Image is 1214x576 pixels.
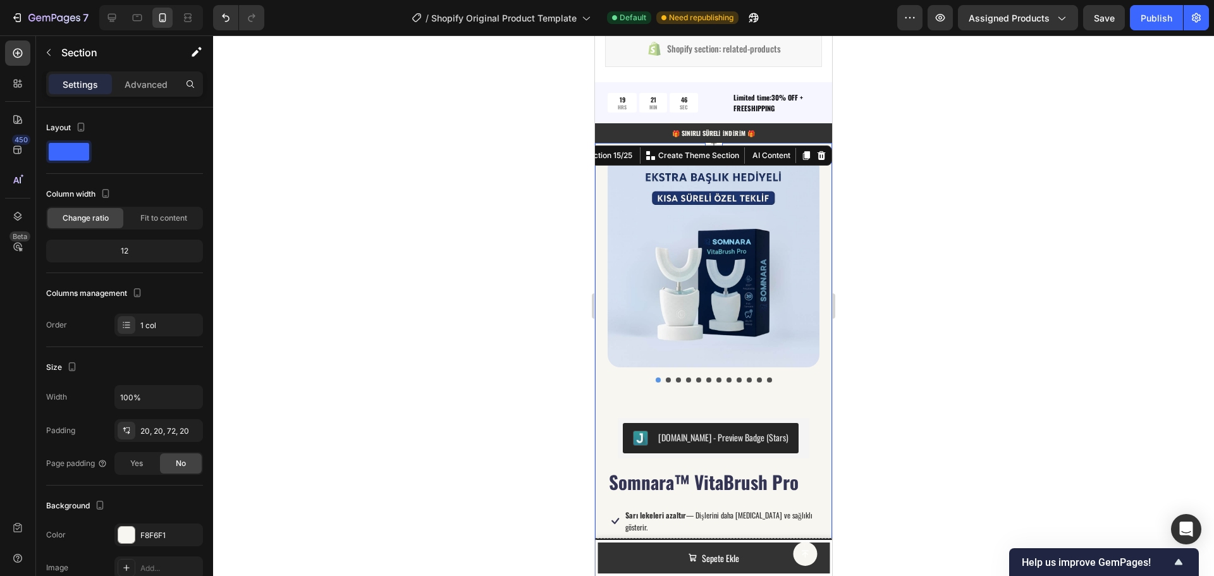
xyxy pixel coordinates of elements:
span: No [176,458,186,469]
div: Width [46,391,67,403]
p: Advanced [125,78,168,91]
span: Change ratio [63,212,109,224]
button: Show survey - Help us improve GemPages! [1022,555,1186,570]
span: Need republishing [669,12,733,23]
button: Assigned Products [958,5,1078,30]
button: Publish [1130,5,1183,30]
div: Publish [1141,11,1172,25]
span: Default [620,12,646,23]
span: Help us improve GemPages! [1022,556,1171,568]
button: 7 [5,5,94,30]
iframe: Design area [595,35,832,576]
span: Fit to content [140,212,187,224]
div: Page padding [46,458,107,469]
p: Settings [63,78,98,91]
p: 7 [83,10,89,25]
div: Background [46,498,107,515]
div: 20, 20, 72, 20 [140,426,200,437]
div: Add... [140,563,200,574]
span: Shopify Original Product Template [431,11,577,25]
div: Image [46,562,68,573]
div: Padding [46,425,75,436]
div: Color [46,529,66,541]
div: Order [46,319,67,331]
div: 450 [12,135,30,145]
span: Yes [130,458,143,469]
input: Auto [115,386,202,408]
div: Columns management [46,285,145,302]
div: Beta [9,231,30,242]
div: Column width [46,186,113,203]
button: Save [1083,5,1125,30]
div: Layout [46,119,89,137]
div: F8F6F1 [140,530,200,541]
div: 12 [49,242,200,260]
span: Save [1094,13,1115,23]
div: Undo/Redo [213,5,264,30]
span: Assigned Products [969,11,1050,25]
div: 1 col [140,320,200,331]
div: Open Intercom Messenger [1171,514,1201,544]
button: AI Content [152,113,198,128]
p: Create Theme Section [63,114,144,126]
p: Section [61,45,165,60]
div: Size [46,359,80,376]
span: / [426,11,429,25]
